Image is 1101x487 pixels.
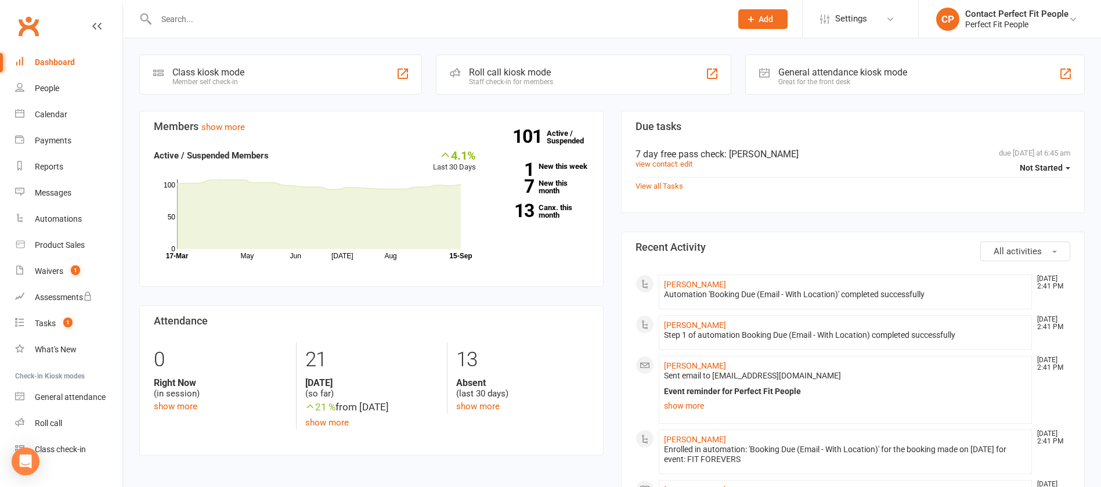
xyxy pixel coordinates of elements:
[35,57,75,67] div: Dashboard
[35,110,67,119] div: Calendar
[35,188,71,197] div: Messages
[153,11,723,27] input: Search...
[15,311,122,337] a: Tasks 1
[15,180,122,206] a: Messages
[35,392,106,402] div: General attendance
[965,9,1068,19] div: Contact Perfect Fit People
[15,258,122,284] a: Waivers 1
[35,293,92,302] div: Assessments
[936,8,959,31] div: CP
[12,448,39,475] div: Open Intercom Messenger
[15,102,122,128] a: Calendar
[63,318,73,327] span: 1
[738,9,788,29] button: Add
[15,384,122,410] a: General attendance kiosk mode
[15,437,122,463] a: Class kiosk mode
[35,445,86,454] div: Class check-in
[35,162,63,171] div: Reports
[71,265,80,275] span: 1
[35,419,62,428] div: Roll call
[15,284,122,311] a: Assessments
[35,240,85,250] div: Product Sales
[15,232,122,258] a: Product Sales
[15,206,122,232] a: Automations
[35,266,63,276] div: Waivers
[965,19,1068,30] div: Perfect Fit People
[35,345,77,354] div: What's New
[35,214,82,223] div: Automations
[15,128,122,154] a: Payments
[15,410,122,437] a: Roll call
[35,136,71,145] div: Payments
[15,75,122,102] a: People
[759,15,773,24] span: Add
[15,49,122,75] a: Dashboard
[35,84,59,93] div: People
[15,337,122,363] a: What's New
[14,12,43,41] a: Clubworx
[35,319,56,328] div: Tasks
[15,154,122,180] a: Reports
[835,6,867,32] span: Settings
